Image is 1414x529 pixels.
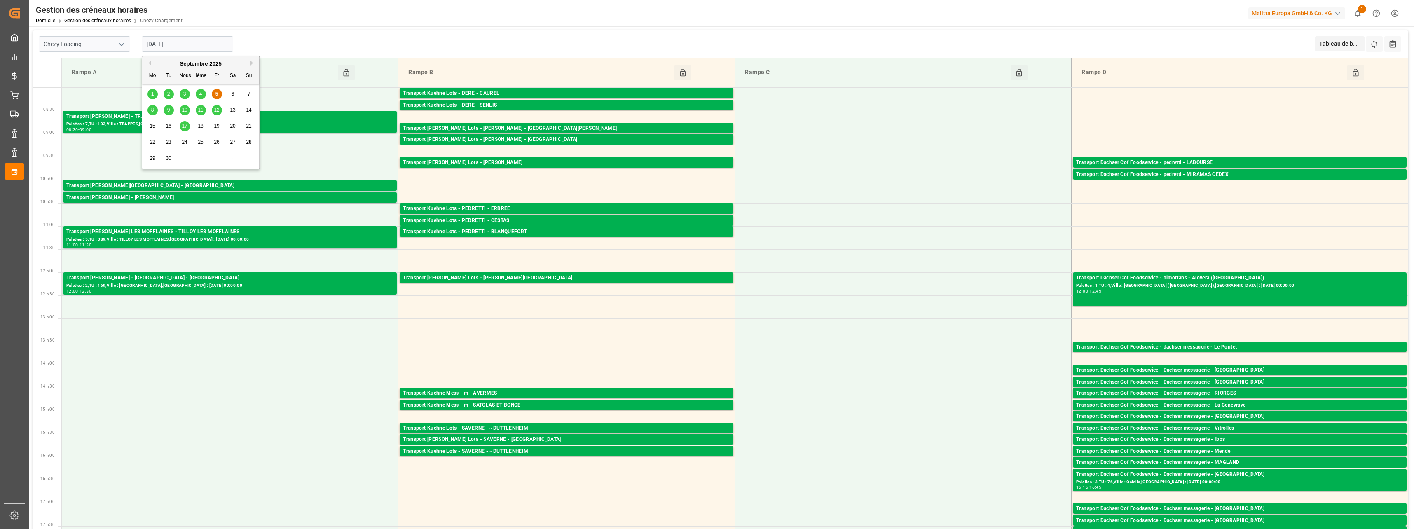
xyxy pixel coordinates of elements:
[1076,398,1403,405] div: Palettes : 2,TU : 23,Ville : RIORGES,[GEOGRAPHIC_DATA] : [DATE] 00:00:00
[403,213,730,220] div: Palettes : 3,TU : ,Ville : ERBREE,Arrivée : [DATE] 00:00:00
[66,289,78,293] div: 12:00
[39,36,130,52] input: Type à rechercher/sélectionner
[403,401,730,410] div: Transport Kuehne Mess - m - SATOLAS ET BONCE
[244,71,254,81] div: Su
[66,282,393,289] div: Palettes : 2,TU : 169,Ville : [GEOGRAPHIC_DATA],[GEOGRAPHIC_DATA] : [DATE] 00:00:00
[43,222,55,227] span: 11:00
[196,137,206,147] div: Choisissez le jeudi 25 septembre 2025
[403,136,730,144] div: Transport [PERSON_NAME] Lots - [PERSON_NAME] - [GEOGRAPHIC_DATA]
[1076,378,1403,386] div: Transport Dachser Cof Foodservice - Dachser messagerie - [GEOGRAPHIC_DATA]
[146,61,151,66] button: Mois précédent
[167,91,170,97] span: 2
[40,269,55,273] span: 12 h 00
[180,71,190,81] div: Nous
[147,71,158,81] div: Mo
[66,182,393,190] div: Transport [PERSON_NAME][GEOGRAPHIC_DATA] - [GEOGRAPHIC_DATA]
[150,123,155,129] span: 15
[1076,167,1403,174] div: Palettes : 5,TU : 14,Ville : LABOURSE,[GEOGRAPHIC_DATA] : [DATE] 00:00:00
[403,456,730,463] div: Palettes : 2,TU : ,Ville : ~[GEOGRAPHIC_DATA],Arrivée : [DATE] 00:00:00
[1076,159,1403,167] div: Transport Dachser Cof Foodservice - pedretti - LABOURSE
[244,89,254,99] div: Choisissez le dimanche 7 septembre 2025
[1076,343,1403,351] div: Transport Dachser Cof Foodservice - dachser messagerie - Le Pontet
[1248,5,1348,21] button: Melitta Europa GmbH & Co. KG
[228,71,238,81] div: Sa
[1076,366,1403,375] div: Transport Dachser Cof Foodservice - Dachser messagerie - [GEOGRAPHIC_DATA]
[150,139,155,145] span: 22
[40,384,55,389] span: 14 h 30
[403,144,730,151] div: Palettes : ,TU : 532,Ville : [GEOGRAPHIC_DATA],[GEOGRAPHIC_DATA] : [DATE] 00:00:00
[196,121,206,131] div: Choisissez Jeudi 18 septembre 2025
[66,194,393,202] div: Transport [PERSON_NAME] - [PERSON_NAME]
[164,71,174,81] div: Tu
[1076,433,1403,440] div: Palettes : 1,TU : 14,Ville : Vitrolles,Arrivée : [DATE] 00:00:00
[214,107,219,113] span: 12
[1319,40,1362,47] font: Tableau de bord
[1252,9,1332,18] font: Melitta Europa GmbH & Co. KG
[244,121,254,131] div: Choisissez le dimanche 21 septembre 2025
[182,139,187,145] span: 24
[36,18,55,23] a: Domicile
[212,71,222,81] div: Fr
[1076,456,1403,463] div: Palettes : 2,TU : 47,Ville : Mende,[GEOGRAPHIC_DATA] : [DATE] 00:00:00
[403,274,730,282] div: Transport [PERSON_NAME] Lots - [PERSON_NAME][GEOGRAPHIC_DATA]
[212,105,222,115] div: Choisissez le vendredi 12 septembre 2025
[1076,410,1403,417] div: Palettes : 1,TU : 12,Ville : [GEOGRAPHIC_DATA],[GEOGRAPHIC_DATA] : [DATE] 00:00:00
[212,137,222,147] div: Choisissez le vendredi 26 septembre 2025
[403,89,730,98] div: Transport Kuehne Lots - DERE - CAUREL
[1088,289,1089,293] div: -
[403,410,730,417] div: Palettes : ,TU : 13,Ville : [PERSON_NAME] ET BONCE,Arrivée : [DATE] 00:00:00
[403,217,730,225] div: Transport Kuehne Lots - PEDRETTI - CESTAS
[198,139,203,145] span: 25
[1076,401,1403,410] div: Transport Dachser Cof Foodservice - Dachser messagerie - La Genevraye
[164,153,174,164] div: Choisissez le mardi 30 septembre 2025
[40,476,55,481] span: 16 h 30
[147,121,158,131] div: Choisissez le lundi 15 septembre 2025
[166,155,171,161] span: 30
[403,398,730,405] div: Palettes : ,TU : 254,Ville : AVERMES,Arrivée : [DATE] 00:00:00
[405,65,674,80] div: Rampe B
[66,202,393,209] div: Palettes : 1,TU : 398,Ville : [GEOGRAPHIC_DATA],[GEOGRAPHIC_DATA] : [DATE] 00:00:00
[147,105,158,115] div: Choisissez le lundi 8 septembre 2025
[403,236,730,243] div: Palettes : 5,TU : ,Ville : [GEOGRAPHIC_DATA],[GEOGRAPHIC_DATA] : [DATE] 00:00:00
[40,338,55,342] span: 13 h 30
[147,153,158,164] div: Choisissez le lundi 29 septembre 2025
[180,121,190,131] div: Choisissez le mercredi 17 septembre 2025
[1367,4,1386,23] button: Centre d’aide
[1076,421,1403,428] div: Palettes : 1,TU : 115,Ville : [GEOGRAPHIC_DATA],[GEOGRAPHIC_DATA] : [DATE] 00:00:00
[1088,485,1089,489] div: -
[403,167,730,174] div: Palettes : 7,TU : 128,Ville : CARQUEFOU,Arrivée : [DATE] 00:00:00
[68,65,338,80] div: Rampe A
[1076,517,1403,525] div: Transport Dachser Cof Foodservice - Dachser messagerie - [GEOGRAPHIC_DATA]
[43,153,55,158] span: 09:30
[403,98,730,105] div: Palettes : 1,TU : 228,Ville : CAUREL,[GEOGRAPHIC_DATA] : [DATE] 00:00:00
[1089,485,1101,489] div: 16:45
[166,139,171,145] span: 23
[214,123,219,129] span: 19
[1076,274,1403,282] div: Transport Dachser Cof Foodservice - dimotrans - Alovera ([GEOGRAPHIC_DATA])
[403,124,730,133] div: Transport [PERSON_NAME] Lots - [PERSON_NAME] - [GEOGRAPHIC_DATA][PERSON_NAME]
[151,107,154,113] span: 8
[1076,171,1403,179] div: Transport Dachser Cof Foodservice - pedretti - MIRAMAS CEDEX
[228,121,238,131] div: Choisissez le samedi 20 septembre 2025
[230,107,235,113] span: 13
[40,292,55,296] span: 12 h 30
[244,105,254,115] div: Choisissez le dimanche 14 septembre 2025
[214,139,219,145] span: 26
[66,228,393,236] div: Transport [PERSON_NAME] LES MOFFLAINES - TILLOY LES MOFFLAINES
[212,89,222,99] div: Choisissez le vendredi 5 septembre 2025
[1076,447,1403,456] div: Transport Dachser Cof Foodservice - Dachser messagerie - Mende
[40,522,55,527] span: 17 h 30
[403,447,730,456] div: Transport Kuehne Lots - SAVERNE - ~DUTTLENHEIM
[43,246,55,250] span: 11:30
[164,105,174,115] div: Choisissez le mardi 9 septembre 2025
[40,361,55,365] span: 14 h 00
[43,130,55,135] span: 09:00
[40,315,55,319] span: 13 h 00
[145,86,257,166] div: Mois 2025-09
[196,89,206,99] div: Choisissez le jeudi 4 septembre 2025
[403,101,730,110] div: Transport Kuehne Lots - DERE - SENLIS
[403,159,730,167] div: Transport [PERSON_NAME] Lots - [PERSON_NAME]
[232,91,234,97] span: 6
[1076,289,1088,293] div: 12:00
[64,18,131,23] a: Gestion des créneaux horaires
